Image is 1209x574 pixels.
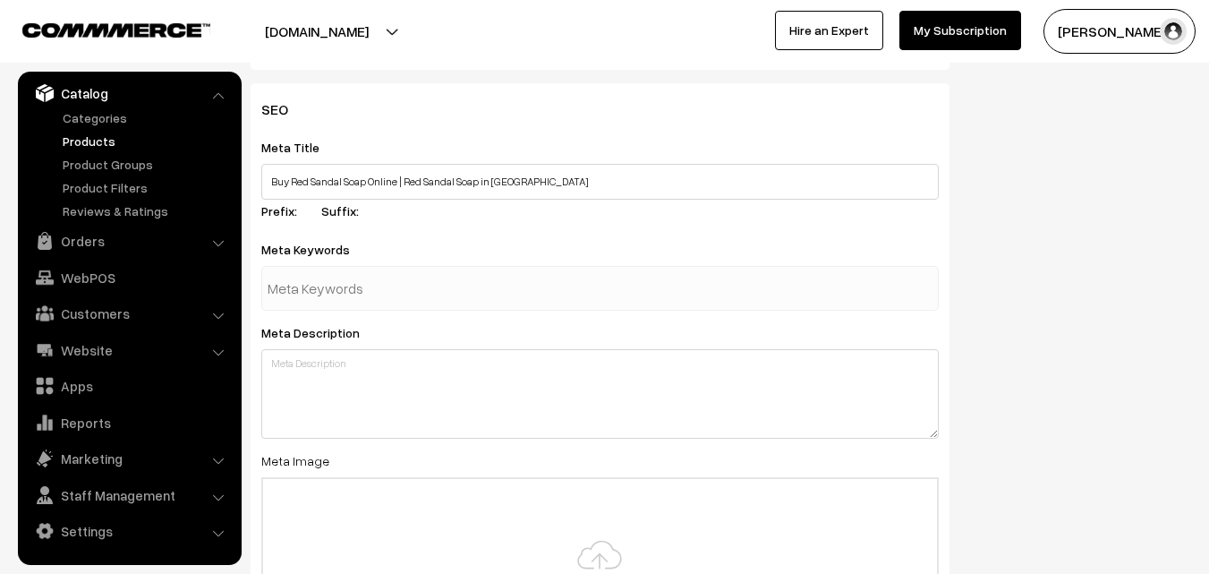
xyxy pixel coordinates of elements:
[899,11,1021,50] a: My Subscription
[261,451,329,470] label: Meta Image
[22,334,235,366] a: Website
[261,100,310,118] span: SEO
[58,108,235,127] a: Categories
[22,297,235,330] a: Customers
[58,132,235,150] a: Products
[268,270,454,306] input: Meta Keywords
[22,442,235,475] a: Marketing
[261,164,939,200] input: Meta Title
[22,515,235,547] a: Settings
[58,201,235,220] a: Reviews & Ratings
[22,77,235,109] a: Catalog
[22,370,235,402] a: Apps
[22,18,179,39] a: COMMMERCE
[22,23,210,37] img: COMMMERCE
[261,201,319,220] label: Prefix:
[58,178,235,197] a: Product Filters
[202,9,431,54] button: [DOMAIN_NAME]
[1043,9,1196,54] button: [PERSON_NAME]
[22,407,235,439] a: Reports
[1160,18,1187,45] img: user
[321,201,380,220] label: Suffix:
[261,138,341,157] label: Meta Title
[261,323,381,342] label: Meta Description
[58,155,235,174] a: Product Groups
[22,261,235,294] a: WebPOS
[22,225,235,257] a: Orders
[261,240,371,259] label: Meta Keywords
[775,11,883,50] a: Hire an Expert
[22,479,235,511] a: Staff Management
